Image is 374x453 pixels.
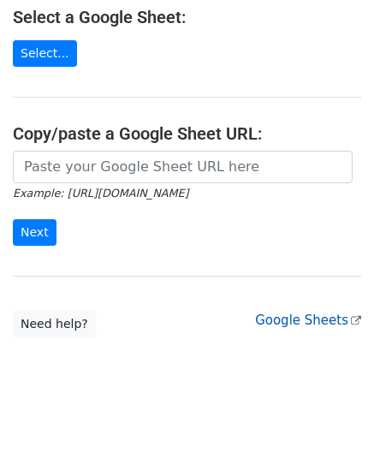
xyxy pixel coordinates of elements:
[13,187,188,200] small: Example: [URL][DOMAIN_NAME]
[13,40,77,67] a: Select...
[13,219,56,246] input: Next
[288,371,374,453] iframe: Chat Widget
[13,7,361,27] h4: Select a Google Sheet:
[13,311,96,337] a: Need help?
[255,313,361,328] a: Google Sheets
[13,151,353,183] input: Paste your Google Sheet URL here
[13,123,361,144] h4: Copy/paste a Google Sheet URL:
